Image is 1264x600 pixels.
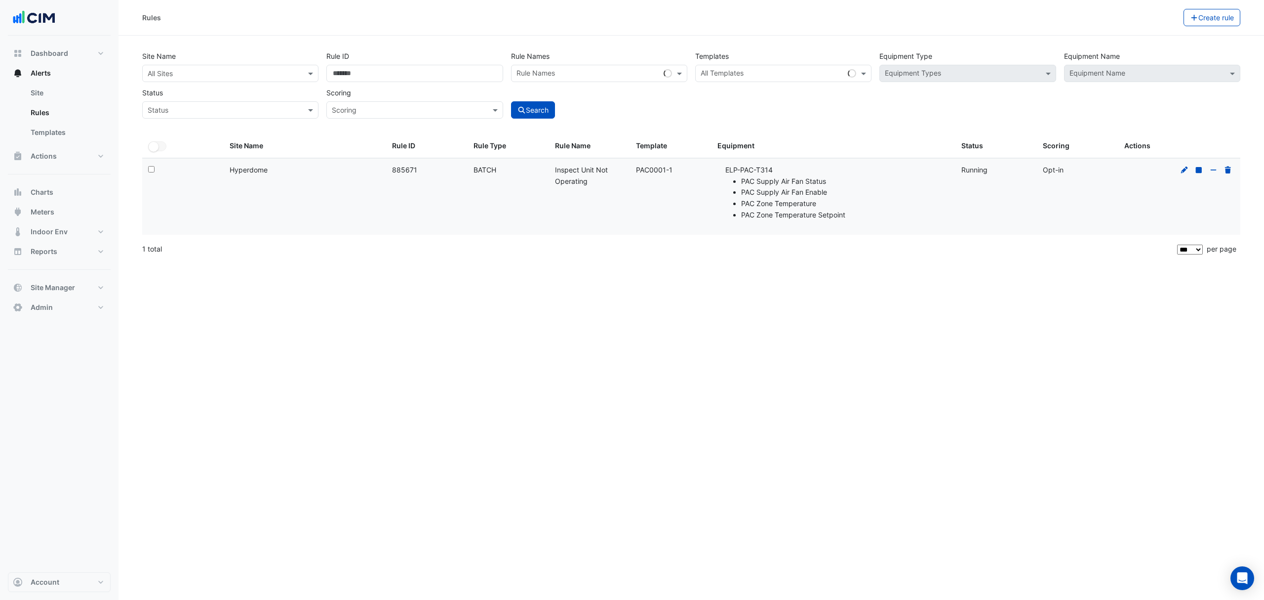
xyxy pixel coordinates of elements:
[555,140,625,152] div: Rule Name
[636,165,706,176] div: PAC0001-1
[961,140,1031,152] div: Status
[142,84,163,101] label: Status
[1207,245,1236,253] span: per page
[8,83,111,146] div: Alerts
[23,123,111,142] a: Templates
[741,176,949,187] li: PAC Supply Air Fan Status
[8,182,111,202] button: Charts
[142,47,176,65] label: Site Name
[1124,140,1234,152] div: Actions
[13,48,23,58] app-icon: Dashboard
[31,283,75,293] span: Site Manager
[8,202,111,222] button: Meters
[8,242,111,261] button: Reports
[741,210,949,221] li: PAC Zone Temperature Setpoint
[8,222,111,242] button: Indoor Env
[474,165,543,176] div: BATCH
[8,63,111,83] button: Alerts
[31,68,51,78] span: Alerts
[8,43,111,63] button: Dashboard
[13,207,23,217] app-icon: Meters
[1184,9,1241,26] button: Create rule
[883,68,941,81] div: Equipment Types
[13,302,23,312] app-icon: Admin
[1068,68,1125,81] div: Equipment Name
[636,140,706,152] div: Template
[31,302,53,312] span: Admin
[695,47,729,65] label: Templates
[474,140,543,152] div: Rule Type
[699,68,744,81] div: All Templates
[31,227,68,237] span: Indoor Env
[13,283,23,293] app-icon: Site Manager
[12,8,56,28] img: Company Logo
[1180,166,1189,174] a: Edit Rule
[8,278,111,298] button: Site Manager
[741,198,949,210] li: PAC Zone Temperature
[8,298,111,317] button: Admin
[961,165,1031,176] div: Running
[1224,166,1232,174] a: Delete Rule
[326,84,351,101] label: Scoring
[13,68,23,78] app-icon: Alerts
[13,227,23,237] app-icon: Indoor Env
[555,165,625,187] div: Inspect Unit Not Operating
[142,237,1175,261] div: 1 total
[511,101,555,119] button: Search
[1064,47,1120,65] label: Equipment Name
[392,140,462,152] div: Rule ID
[31,247,57,257] span: Reports
[230,140,380,152] div: Site Name
[148,141,166,150] ui-switch: Select All can only be applied to rules for a single site. Please select a site first and search ...
[13,187,23,197] app-icon: Charts
[1230,566,1254,590] div: Open Intercom Messenger
[142,12,161,23] div: Rules
[1194,166,1203,174] a: Stop Rule
[31,207,54,217] span: Meters
[31,48,68,58] span: Dashboard
[392,165,462,176] div: 885671
[326,47,349,65] label: Rule ID
[13,247,23,257] app-icon: Reports
[31,187,53,197] span: Charts
[31,577,59,587] span: Account
[741,187,949,198] li: PAC Supply Air Fan Enable
[230,165,380,176] div: Hyperdome
[511,47,550,65] label: Rule Names
[1043,165,1112,176] div: Opt-in
[1209,166,1218,174] a: Opt-out
[717,140,949,152] div: Equipment
[23,83,111,103] a: Site
[8,146,111,166] button: Actions
[1043,140,1112,152] div: Scoring
[725,165,949,221] li: ELP-PAC-T314
[879,47,932,65] label: Equipment Type
[515,68,555,81] div: Rule Names
[23,103,111,123] a: Rules
[31,151,57,161] span: Actions
[8,572,111,592] button: Account
[13,151,23,161] app-icon: Actions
